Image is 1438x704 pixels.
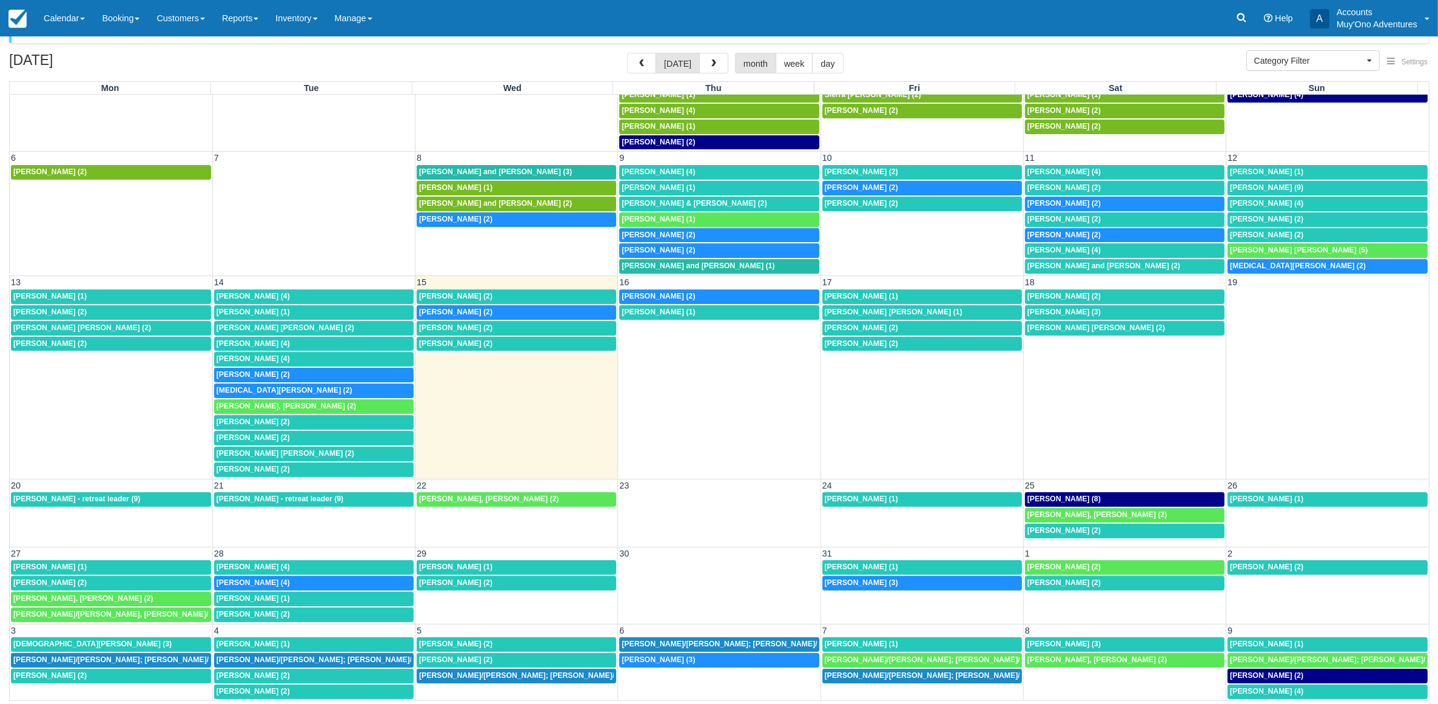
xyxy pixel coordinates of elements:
[1027,183,1101,192] span: [PERSON_NAME] (2)
[1027,231,1101,239] span: [PERSON_NAME] (2)
[622,640,890,648] span: [PERSON_NAME]/[PERSON_NAME]; [PERSON_NAME]/[PERSON_NAME] (2)
[417,321,616,336] a: [PERSON_NAME] (2)
[1228,197,1428,211] a: [PERSON_NAME] (4)
[1025,259,1225,274] a: [PERSON_NAME] and [PERSON_NAME] (2)
[415,481,428,490] span: 22
[217,563,290,571] span: [PERSON_NAME] (4)
[213,277,225,287] span: 14
[8,10,27,28] img: checkfront-main-nav-mini-logo.png
[1230,90,1303,99] span: [PERSON_NAME] (4)
[1027,106,1101,115] span: [PERSON_NAME] (2)
[217,433,290,442] span: [PERSON_NAME] (2)
[619,243,819,258] a: [PERSON_NAME] (2)
[825,655,1094,664] span: [PERSON_NAME]/[PERSON_NAME]; [PERSON_NAME]/[PERSON_NAME] (2)
[822,289,1022,304] a: [PERSON_NAME] (1)
[1025,212,1225,227] a: [PERSON_NAME] (2)
[1025,576,1225,591] a: [PERSON_NAME] (2)
[419,563,492,571] span: [PERSON_NAME] (1)
[214,560,414,575] a: [PERSON_NAME] (4)
[1228,653,1428,668] a: [PERSON_NAME]/[PERSON_NAME]; [PERSON_NAME]/[PERSON_NAME] (2)
[11,637,211,652] a: [DEMOGRAPHIC_DATA][PERSON_NAME] (3)
[1226,549,1234,558] span: 2
[622,215,695,223] span: [PERSON_NAME] (1)
[1027,246,1101,254] span: [PERSON_NAME] (4)
[1024,481,1036,490] span: 25
[619,289,819,304] a: [PERSON_NAME] (2)
[1228,259,1428,274] a: [MEDICAL_DATA][PERSON_NAME] (2)
[13,168,87,176] span: [PERSON_NAME] (2)
[419,655,492,664] span: [PERSON_NAME] (2)
[622,199,767,208] span: [PERSON_NAME] & [PERSON_NAME] (2)
[417,197,616,211] a: [PERSON_NAME] and [PERSON_NAME] (2)
[419,168,572,176] span: [PERSON_NAME] and [PERSON_NAME] (3)
[217,495,343,503] span: [PERSON_NAME] - retreat leader (9)
[417,181,616,195] a: [PERSON_NAME] (1)
[419,578,492,587] span: [PERSON_NAME] (2)
[1226,481,1238,490] span: 26
[822,165,1022,180] a: [PERSON_NAME] (2)
[213,153,220,163] span: 7
[1027,640,1101,648] span: [PERSON_NAME] (3)
[1310,9,1329,29] div: A
[13,495,140,503] span: [PERSON_NAME] - retreat leader (9)
[214,685,414,699] a: [PERSON_NAME] (2)
[1025,228,1225,243] a: [PERSON_NAME] (2)
[214,492,414,507] a: [PERSON_NAME] - retreat leader (9)
[13,671,87,680] span: [PERSON_NAME] (2)
[419,292,492,300] span: [PERSON_NAME] (2)
[822,669,1022,683] a: [PERSON_NAME]/[PERSON_NAME]; [PERSON_NAME]/[PERSON_NAME] (2)
[622,138,695,146] span: [PERSON_NAME] (2)
[417,492,616,507] a: [PERSON_NAME], [PERSON_NAME] (2)
[1228,212,1428,227] a: [PERSON_NAME] (2)
[1027,90,1101,99] span: [PERSON_NAME] (1)
[217,323,354,332] span: [PERSON_NAME] [PERSON_NAME] (2)
[1025,653,1225,668] a: [PERSON_NAME], [PERSON_NAME] (2)
[419,339,492,348] span: [PERSON_NAME] (2)
[217,655,485,664] span: [PERSON_NAME]/[PERSON_NAME]; [PERSON_NAME]/[PERSON_NAME] (2)
[821,549,833,558] span: 31
[217,465,290,473] span: [PERSON_NAME] (2)
[1230,199,1303,208] span: [PERSON_NAME] (4)
[13,323,151,332] span: [PERSON_NAME] [PERSON_NAME] (2)
[1025,104,1225,118] a: [PERSON_NAME] (2)
[1228,88,1428,103] a: [PERSON_NAME] (4)
[214,576,414,591] a: [PERSON_NAME] (4)
[217,449,354,458] span: [PERSON_NAME] [PERSON_NAME] (2)
[419,323,492,332] span: [PERSON_NAME] (2)
[417,305,616,320] a: [PERSON_NAME] (2)
[1230,183,1303,192] span: [PERSON_NAME] (9)
[1025,88,1225,103] a: [PERSON_NAME] (1)
[13,563,87,571] span: [PERSON_NAME] (1)
[825,168,898,176] span: [PERSON_NAME] (2)
[825,640,898,648] span: [PERSON_NAME] (1)
[1230,563,1303,571] span: [PERSON_NAME] (2)
[619,259,819,274] a: [PERSON_NAME] and [PERSON_NAME] (1)
[909,83,920,93] span: Fri
[9,53,163,75] h2: [DATE]
[1027,323,1165,332] span: [PERSON_NAME] [PERSON_NAME] (2)
[622,106,695,115] span: [PERSON_NAME] (4)
[1027,199,1101,208] span: [PERSON_NAME] (2)
[822,337,1022,351] a: [PERSON_NAME] (2)
[618,626,625,635] span: 6
[1025,305,1225,320] a: [PERSON_NAME] (3)
[1402,58,1428,66] span: Settings
[217,578,290,587] span: [PERSON_NAME] (4)
[1254,55,1364,67] span: Category Filter
[213,481,225,490] span: 21
[618,153,625,163] span: 9
[1337,18,1417,30] p: Muy'Ono Adventures
[618,277,630,287] span: 16
[1027,526,1101,535] span: [PERSON_NAME] (2)
[417,560,616,575] a: [PERSON_NAME] (1)
[217,640,290,648] span: [PERSON_NAME] (1)
[622,262,774,270] span: [PERSON_NAME] and [PERSON_NAME] (1)
[1025,165,1225,180] a: [PERSON_NAME] (4)
[101,83,119,93] span: Mon
[415,277,428,287] span: 15
[214,305,414,320] a: [PERSON_NAME] (1)
[822,104,1022,118] a: [PERSON_NAME] (2)
[419,215,492,223] span: [PERSON_NAME] (2)
[619,88,819,103] a: [PERSON_NAME] (1)
[705,83,721,93] span: Thu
